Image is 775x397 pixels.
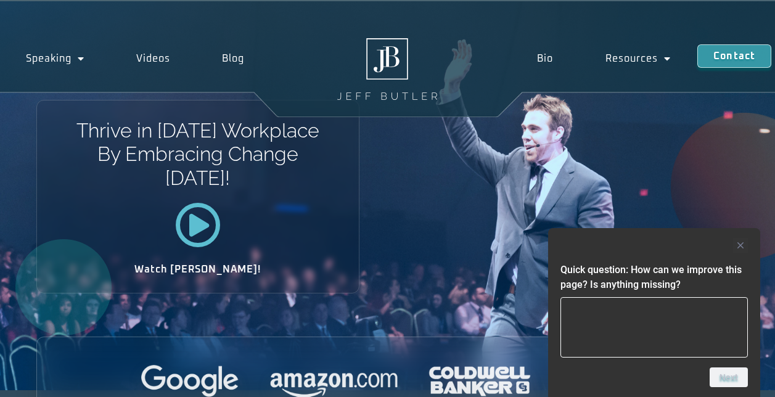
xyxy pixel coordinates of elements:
a: Blog [196,44,270,73]
a: Contact [697,44,771,68]
button: Hide survey [733,238,748,253]
h2: Watch [PERSON_NAME]! [80,264,316,274]
div: Quick question: How can we improve this page? Is anything missing? [560,238,748,387]
nav: Menu [511,44,697,73]
h2: Quick question: How can we improve this page? Is anything missing? [560,263,748,292]
button: Next question [710,367,748,387]
h1: Thrive in [DATE] Workplace By Embracing Change [DATE]! [75,119,320,190]
span: Contact [713,51,755,61]
textarea: Quick question: How can we improve this page? Is anything missing? [560,297,748,358]
a: Resources [580,44,697,73]
a: Videos [110,44,196,73]
a: Bio [511,44,579,73]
